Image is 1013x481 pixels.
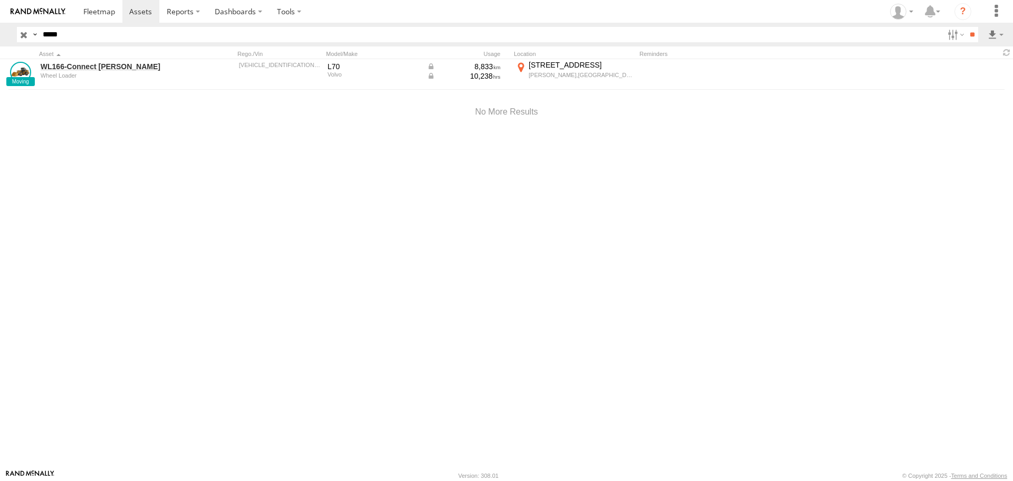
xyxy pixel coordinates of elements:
[987,27,1005,42] label: Export results as...
[427,62,501,71] div: Data from Vehicle CANbus
[41,62,185,71] a: WL166-Connect [PERSON_NAME]
[11,8,65,15] img: rand-logo.svg
[10,62,31,83] a: View Asset Details
[39,50,187,58] div: Click to Sort
[954,3,971,20] i: ?
[529,71,634,79] div: [PERSON_NAME],[GEOGRAPHIC_DATA]
[237,50,322,58] div: Rego./Vin
[328,71,419,78] div: Volvo
[639,50,808,58] div: Reminders
[326,50,421,58] div: Model/Make
[41,72,185,79] div: undefined
[951,473,1007,479] a: Terms and Conditions
[529,60,634,70] div: [STREET_ADDRESS]
[514,50,635,58] div: Location
[886,4,917,20] div: Hayley Petersen
[514,60,635,89] label: Click to View Current Location
[902,473,1007,479] div: © Copyright 2025 -
[1000,48,1013,58] span: Refresh
[6,470,54,481] a: Visit our Website
[943,27,966,42] label: Search Filter Options
[425,50,510,58] div: Usage
[328,62,419,71] div: L70
[31,27,39,42] label: Search Query
[458,473,499,479] div: Version: 308.01
[239,62,320,68] div: VCE0L70FV00072573
[427,71,501,81] div: Data from Vehicle CANbus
